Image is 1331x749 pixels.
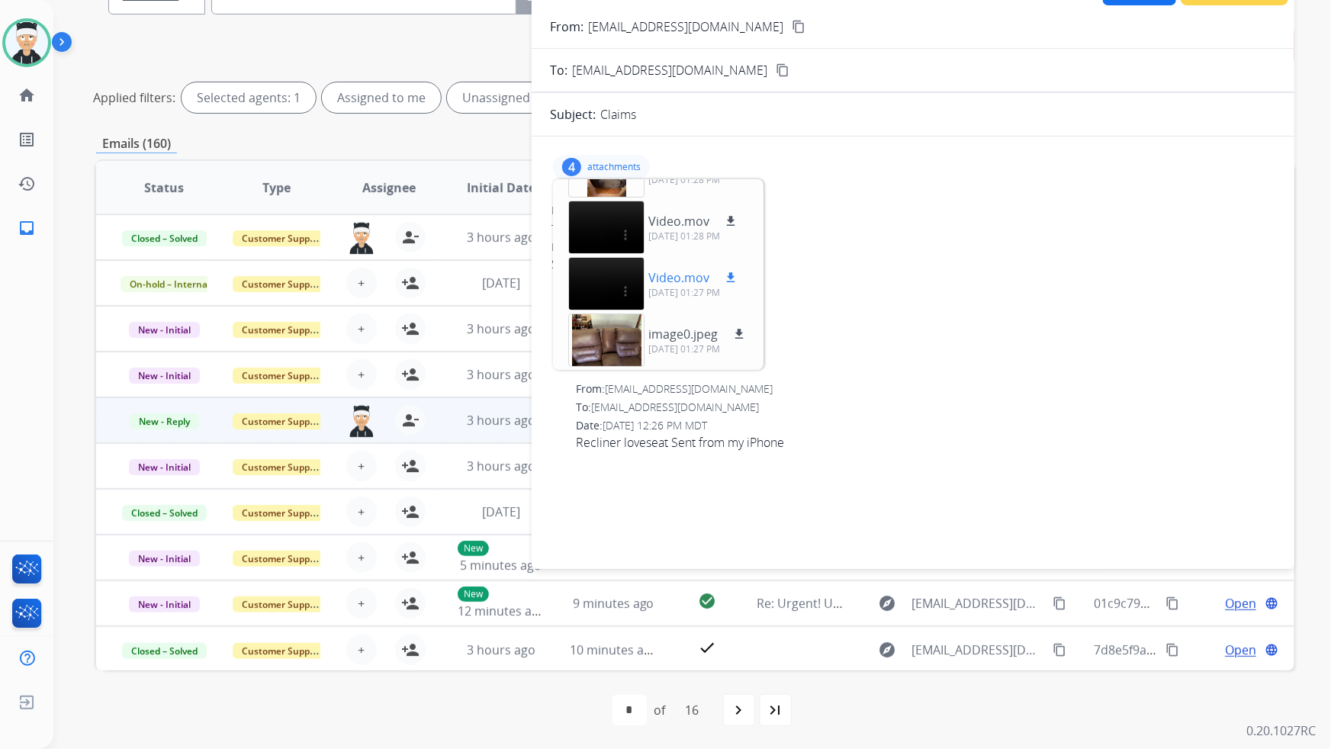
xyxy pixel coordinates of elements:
div: of [654,701,666,719]
mat-icon: home [18,86,36,104]
span: Customer Support [233,276,332,292]
span: 12 minutes ago [458,603,546,619]
p: From: [550,18,584,36]
span: [DATE] 12:26 PM MDT [603,418,707,432]
span: [EMAIL_ADDRESS][DOMAIN_NAME] [591,400,759,414]
span: Customer Support [233,596,332,612]
mat-icon: person_add [401,320,420,338]
span: New - Initial [129,459,200,475]
button: + [346,497,377,527]
div: 4 [562,158,581,176]
span: + [358,548,365,567]
span: Closed – Solved [122,643,207,659]
span: Recliner loveseat Sent from my iPhone [576,433,1275,452]
mat-icon: person_add [401,594,420,612]
p: Claims [600,105,636,124]
span: Customer Support [233,368,332,384]
div: From: [576,381,1275,397]
mat-icon: content_copy [1165,596,1179,610]
button: + [346,588,377,619]
mat-icon: history [18,175,36,193]
span: + [358,503,365,521]
p: Subject: [550,105,596,124]
span: 5 minutes ago [460,557,542,574]
div: Date: [564,329,1275,344]
span: Type [262,178,291,197]
mat-icon: content_copy [1165,643,1179,657]
span: 3 hours ago [467,458,535,474]
span: 3 hours ago [467,412,535,429]
span: + [358,365,365,384]
div: 16 [674,695,712,725]
p: 0.20.1027RC [1246,722,1316,740]
div: To: [551,221,1275,236]
mat-icon: navigate_next [730,701,748,719]
div: Date: [551,239,1275,255]
span: 3 hours ago [467,320,535,337]
mat-icon: last_page [767,701,785,719]
span: Status [144,178,184,197]
p: [DATE] 01:28 PM [648,174,748,186]
div: Assigned to me [322,82,441,113]
mat-icon: content_copy [776,63,789,77]
div: Date: [576,418,1275,433]
span: [EMAIL_ADDRESS][DOMAIN_NAME] [912,594,1045,612]
span: + [358,274,365,292]
span: [DATE] [482,275,520,291]
span: 01c9c79e-b397-4670-b948-c5feb8bbdae0 [1094,595,1328,612]
mat-icon: download [724,214,738,228]
mat-icon: inbox [18,219,36,237]
span: Closed – Solved [122,230,207,246]
div: To: [564,310,1275,326]
div: To: [576,400,1275,415]
span: [EMAIL_ADDRESS][DOMAIN_NAME] [912,641,1045,659]
mat-icon: language [1265,643,1278,657]
mat-icon: person_add [401,365,420,384]
img: agent-avatar [346,222,377,254]
span: [EMAIL_ADDRESS][DOMAIN_NAME] [605,381,773,396]
p: [EMAIL_ADDRESS][DOMAIN_NAME] [588,18,783,36]
span: New - Reply [130,413,199,429]
img: avatar [5,21,48,64]
mat-icon: person_remove [401,411,420,429]
p: [DATE] 01:27 PM [648,287,740,299]
mat-icon: check [698,638,716,657]
span: On-hold – Internal [121,276,219,292]
span: Customer Support [233,322,332,338]
mat-icon: language [1265,596,1278,610]
span: New - Initial [129,322,200,338]
span: [EMAIL_ADDRESS][DOMAIN_NAME] [572,61,767,79]
span: Open [1225,594,1256,612]
mat-icon: content_copy [792,20,805,34]
p: image0.jpeg [648,325,718,343]
p: New [458,541,489,556]
button: + [346,359,377,390]
mat-icon: person_remove [401,228,420,246]
span: + [358,457,365,475]
mat-icon: person_add [401,503,420,521]
span: 3 hours ago [467,366,535,383]
div: Selected agents: 1 [182,82,316,113]
span: + [358,641,365,659]
span: Customer Support [233,230,332,246]
p: Video.mov [648,212,709,230]
p: Emails (160) [96,134,177,153]
span: Open [1225,641,1256,659]
p: [DATE] 01:28 PM [648,230,740,243]
mat-icon: explore [879,641,897,659]
mat-icon: person_add [401,274,420,292]
span: New - Initial [129,368,200,384]
span: 7d8e5f9a-3e7f-42a9-92c2-bf1127ff7298 [1094,641,1315,658]
p: [DATE] 01:27 PM [648,343,748,355]
mat-icon: person_add [401,457,420,475]
p: New [458,587,489,602]
span: Re: Urgent! Upload photos to continue your claim [757,595,1043,612]
span: Assignee [362,178,416,197]
p: attachments [587,161,641,173]
span: Customer Support [233,459,332,475]
mat-icon: download [724,271,738,284]
mat-icon: person_add [401,548,420,567]
mat-icon: list_alt [18,130,36,149]
span: 3 hours ago [467,641,535,658]
div: From: [551,203,1275,218]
